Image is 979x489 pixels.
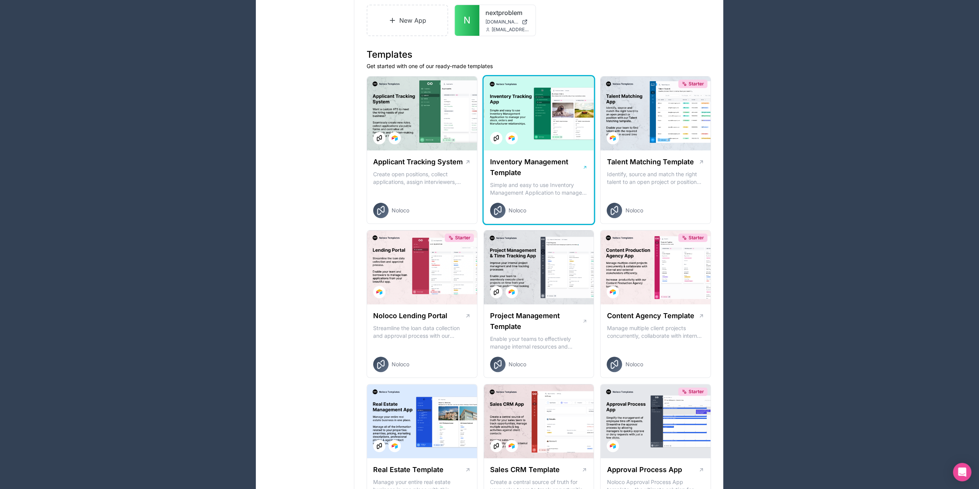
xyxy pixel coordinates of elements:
[610,135,616,141] img: Airtable Logo
[392,443,398,449] img: Airtable Logo
[485,19,529,25] a: [DOMAIN_NAME]
[509,289,515,295] img: Airtable Logo
[455,235,470,241] span: Starter
[490,157,582,178] h1: Inventory Management Template
[610,443,616,449] img: Airtable Logo
[373,324,471,340] p: Streamline the loan data collection and approval process with our Lending Portal template.
[509,207,526,214] span: Noloco
[625,360,643,368] span: Noloco
[625,207,643,214] span: Noloco
[492,27,529,33] span: [EMAIL_ADDRESS][DOMAIN_NAME]
[490,310,582,332] h1: Project Management Template
[607,310,694,321] h1: Content Agency Template
[953,463,971,481] div: Open Intercom Messenger
[607,157,694,167] h1: Talent Matching Template
[485,8,529,17] a: nextproblem
[607,170,704,186] p: Identify, source and match the right talent to an open project or position with our Talent Matchi...
[610,289,616,295] img: Airtable Logo
[392,135,398,141] img: Airtable Logo
[373,310,447,321] h1: Noloco Lending Portal
[367,62,711,70] p: Get started with one of our ready-made templates
[607,464,682,475] h1: Approval Process App
[689,235,704,241] span: Starter
[367,48,711,61] h1: Templates
[373,170,471,186] p: Create open positions, collect applications, assign interviewers, centralise candidate feedback a...
[490,335,588,350] p: Enable your teams to effectively manage internal resources and execute client projects on time.
[509,360,526,368] span: Noloco
[376,289,382,295] img: Airtable Logo
[689,389,704,395] span: Starter
[485,19,519,25] span: [DOMAIN_NAME]
[490,181,588,197] p: Simple and easy to use Inventory Management Application to manage your stock, orders and Manufact...
[373,464,444,475] h1: Real Estate Template
[367,5,448,36] a: New App
[373,157,463,167] h1: Applicant Tracking System
[607,324,704,340] p: Manage multiple client projects concurrently, collaborate with internal and external stakeholders...
[392,207,409,214] span: Noloco
[464,14,470,27] span: N
[490,464,560,475] h1: Sales CRM Template
[509,443,515,449] img: Airtable Logo
[689,81,704,87] span: Starter
[392,360,409,368] span: Noloco
[455,5,479,36] a: N
[509,135,515,141] img: Airtable Logo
